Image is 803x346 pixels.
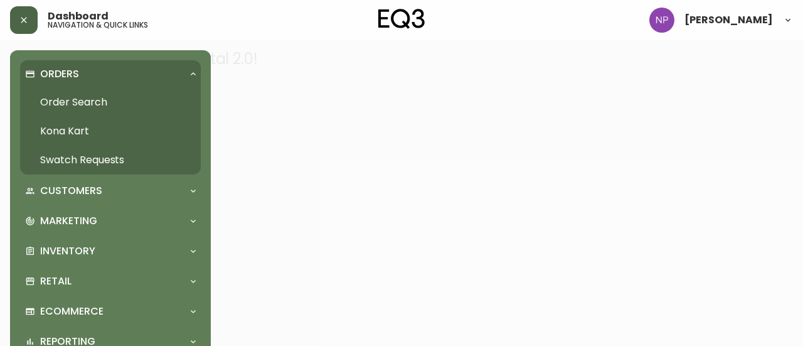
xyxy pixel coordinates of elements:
p: Orders [40,67,79,81]
span: [PERSON_NAME] [684,15,773,25]
h5: navigation & quick links [48,21,148,29]
div: Customers [20,177,201,205]
a: Kona Kart [20,117,201,146]
p: Retail [40,274,72,288]
div: Orders [20,60,201,88]
div: Retail [20,268,201,295]
a: Order Search [20,88,201,117]
span: Dashboard [48,11,109,21]
p: Marketing [40,214,97,228]
img: 50f1e64a3f95c89b5c5247455825f96f [649,8,674,33]
div: Marketing [20,207,201,235]
div: Ecommerce [20,298,201,325]
p: Customers [40,184,102,198]
a: Swatch Requests [20,146,201,175]
img: logo [378,9,425,29]
p: Ecommerce [40,305,104,318]
div: Inventory [20,237,201,265]
p: Inventory [40,244,95,258]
